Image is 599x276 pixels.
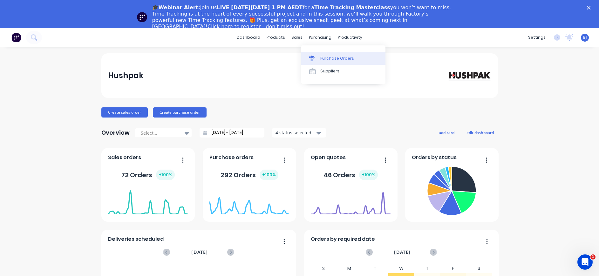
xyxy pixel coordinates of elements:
div: W [388,264,414,273]
button: Create sales order [101,107,148,118]
div: Overview [101,126,130,139]
button: Create purchase order [153,107,207,118]
span: Deliveries scheduled [108,235,164,243]
button: 4 status selected [272,128,326,138]
div: 72 Orders [121,170,175,180]
span: BJ [583,35,587,40]
div: products [263,33,288,42]
div: Purchase Orders [320,56,354,61]
span: [DATE] [394,249,411,256]
div: T [362,264,388,273]
div: settings [525,33,549,42]
div: 292 Orders [221,170,278,180]
a: Click here to register - don’t miss out! [208,24,304,30]
b: 🎓Webinar Alert: [152,4,200,10]
a: Purchase Orders [301,52,385,64]
a: Suppliers [301,65,385,77]
div: + 100 % [260,170,278,180]
div: 46 Orders [323,170,378,180]
div: Suppliers [320,68,339,74]
div: M [337,264,363,273]
div: Close [587,6,593,10]
div: Hushpak [108,69,143,82]
img: Hushpak [446,70,491,81]
button: edit dashboard [462,128,498,137]
div: sales [288,33,306,42]
div: S [466,264,492,273]
span: Purchase orders [209,154,254,161]
img: Profile image for Team [137,12,147,22]
span: Sales orders [108,154,141,161]
span: Open quotes [311,154,346,161]
div: T [414,264,440,273]
b: Time Tracking Masterclass [314,4,390,10]
span: Orders by status [412,154,457,161]
div: S [310,264,337,273]
div: F [440,264,466,273]
a: dashboard [234,33,263,42]
b: LIVE [DATE][DATE] 1 PM AEDT [217,4,303,10]
span: [DATE] [191,249,208,256]
div: 4 status selected [276,129,316,136]
div: + 100 % [156,170,175,180]
iframe: Intercom live chat [577,254,593,270]
div: + 100 % [359,170,378,180]
button: add card [435,128,459,137]
div: purchasing [306,33,335,42]
div: Join us for a you won’t want to miss. Time Tracking is at the heart of every successful project a... [152,4,452,30]
img: Factory [11,33,21,42]
div: productivity [335,33,365,42]
span: 1 [590,254,596,259]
